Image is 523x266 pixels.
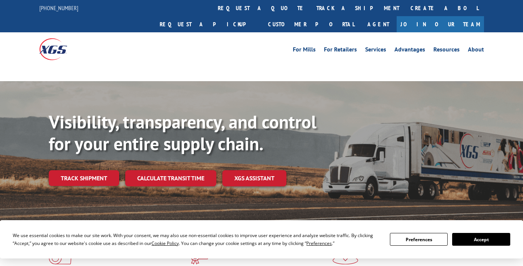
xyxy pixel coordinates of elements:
[293,47,316,55] a: For Mills
[452,233,510,246] button: Accept
[154,16,262,32] a: Request a pickup
[324,47,357,55] a: For Retailers
[390,233,448,246] button: Preferences
[306,240,332,246] span: Preferences
[39,4,78,12] a: [PHONE_NUMBER]
[49,170,119,186] a: Track shipment
[365,47,386,55] a: Services
[49,110,316,155] b: Visibility, transparency, and control for your entire supply chain.
[394,47,425,55] a: Advantages
[13,231,381,247] div: We use essential cookies to make our site work. With your consent, we may also use non-essential ...
[433,47,460,55] a: Resources
[360,16,397,32] a: Agent
[151,240,179,246] span: Cookie Policy
[468,47,484,55] a: About
[125,170,216,186] a: Calculate transit time
[222,170,286,186] a: XGS ASSISTANT
[397,16,484,32] a: Join Our Team
[262,16,360,32] a: Customer Portal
